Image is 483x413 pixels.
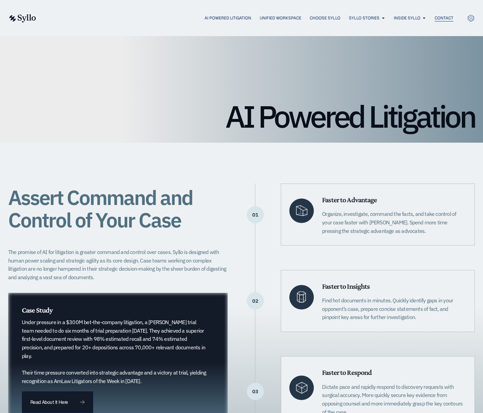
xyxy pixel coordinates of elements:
p: Under pressure in a $300M bet-the-company litigation, a [PERSON_NAME] trial team needed to do six... [22,318,208,385]
p: 01 [247,215,264,215]
nav: Menu [50,15,453,21]
p: The promise of AI for litigation is greater command and control over cases. Syllo is designed wit... [8,248,228,282]
p: 03 [247,391,264,392]
a: Syllo Stories [349,15,380,21]
span: Faster to Insights [322,282,370,290]
a: Inside Syllo [394,15,420,21]
a: Unified Workspace [260,15,301,21]
span: Faster to Advantage [322,195,377,204]
img: syllo [8,14,36,22]
h1: AI Powered Litigation [8,101,475,132]
a: AI Powered Litigation [205,15,251,21]
div: Menu Toggle [50,15,453,21]
a: Contact [435,15,453,21]
span: Assert Command and Control of Your Case [8,184,193,233]
span: Faster to Respond [322,368,372,377]
p: Organize, investigate, command the facts, and take control of your case faster with [PERSON_NAME]... [322,210,466,235]
span: Read About It Here [30,400,68,404]
p: Find hot documents in minutes. Quickly identify gaps in your opponent’s case, prepare concise sta... [322,296,466,321]
span: Case Study [22,306,52,314]
a: Read About It Here [22,391,93,413]
a: Choose Syllo [310,15,340,21]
